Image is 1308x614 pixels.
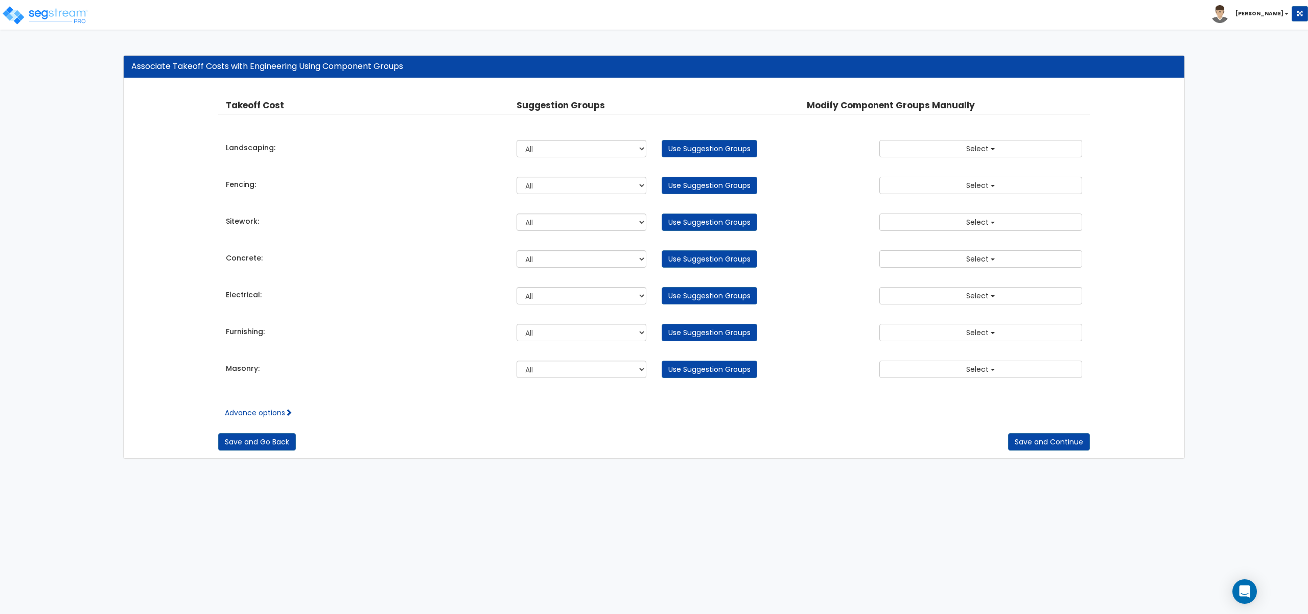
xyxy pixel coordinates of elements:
button: Save and Go Back [218,433,296,451]
div: Open Intercom Messenger [1232,579,1257,604]
button: Select [879,287,1082,304]
a: Use Suggestion Groups [662,361,757,378]
button: Select [879,177,1082,194]
img: avatar.png [1211,5,1229,23]
a: Use Suggestion Groups [662,214,757,231]
span: Select [966,217,989,227]
label: Concrete: [226,253,263,263]
a: Advance options [225,408,292,418]
a: Use Suggestion Groups [662,287,757,304]
a: Use Suggestion Groups [662,250,757,268]
b: Takeoff Cost [226,99,284,111]
span: Select [966,364,989,374]
a: Use Suggestion Groups [662,177,757,194]
span: Select [966,291,989,301]
span: Select [966,327,989,338]
label: Fencing: [226,179,256,190]
span: Select [966,144,989,154]
button: Select [879,324,1082,341]
a: Use Suggestion Groups [662,140,757,157]
div: Associate Takeoff Costs with Engineering Using Component Groups [131,61,1177,73]
button: Select [879,250,1082,268]
b: Modify Component Groups Manually [807,99,975,111]
label: Electrical: [226,290,262,300]
label: Landscaping: [226,143,275,153]
span: Select [966,254,989,264]
span: Select [966,180,989,191]
a: Use Suggestion Groups [662,324,757,341]
label: Furnishing: [226,326,265,337]
img: logo_pro_r.png [2,5,88,26]
label: Sitework: [226,216,259,226]
b: Suggestion Groups [517,99,605,111]
label: Masonry: [226,363,260,373]
button: Select [879,361,1082,378]
b: [PERSON_NAME] [1235,10,1283,17]
button: Select [879,214,1082,231]
button: Save and Continue [1008,433,1090,451]
button: Select [879,140,1082,157]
